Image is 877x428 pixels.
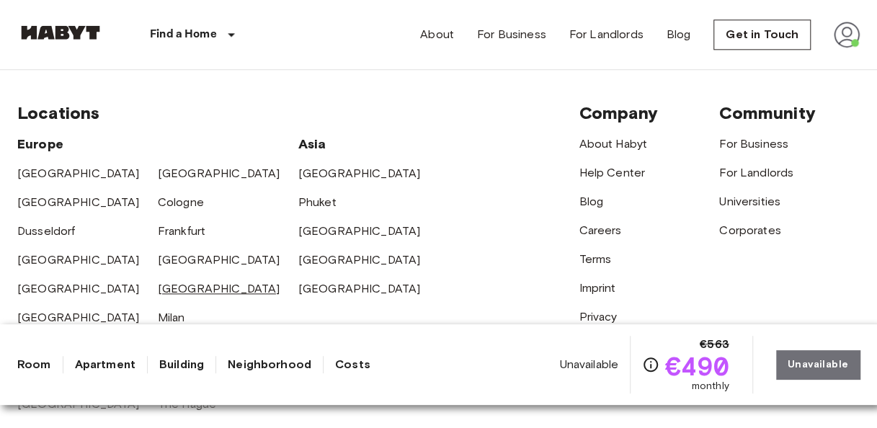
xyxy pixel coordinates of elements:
[335,356,370,373] a: Costs
[642,356,659,373] svg: Check cost overview for full price breakdown. Please note that discounts apply to new joiners onl...
[579,281,615,295] a: Imprint
[298,282,421,295] a: [GEOGRAPHIC_DATA]
[17,253,140,267] a: [GEOGRAPHIC_DATA]
[158,166,280,180] a: [GEOGRAPHIC_DATA]
[719,195,780,208] a: Universities
[719,166,793,179] a: For Landlords
[298,195,337,209] a: Phuket
[579,195,603,208] a: Blog
[420,26,454,43] a: About
[158,282,280,295] a: [GEOGRAPHIC_DATA]
[667,26,691,43] a: Blog
[17,195,140,209] a: [GEOGRAPHIC_DATA]
[17,25,104,40] img: Habyt
[719,223,781,237] a: Corporates
[159,356,204,373] a: Building
[692,379,729,393] span: monthly
[228,356,311,373] a: Neighborhood
[150,26,217,43] p: Find a Home
[569,26,644,43] a: For Landlords
[559,357,618,373] span: Unavailable
[579,223,621,237] a: Careers
[17,282,140,295] a: [GEOGRAPHIC_DATA]
[719,102,815,123] span: Community
[298,166,421,180] a: [GEOGRAPHIC_DATA]
[158,224,205,238] a: Frankfurt
[17,224,76,238] a: Dusseldorf
[700,336,729,353] span: €563
[579,166,645,179] a: Help Center
[298,136,326,152] span: Asia
[579,102,658,123] span: Company
[75,356,135,373] a: Apartment
[579,310,617,324] a: Privacy
[719,137,788,151] a: For Business
[665,353,729,379] span: €490
[834,22,860,48] img: avatar
[477,26,546,43] a: For Business
[158,253,280,267] a: [GEOGRAPHIC_DATA]
[298,224,421,238] a: [GEOGRAPHIC_DATA]
[298,253,421,267] a: [GEOGRAPHIC_DATA]
[713,19,811,50] a: Get in Touch
[579,252,611,266] a: Terms
[17,311,140,324] a: [GEOGRAPHIC_DATA]
[17,356,51,373] a: Room
[17,166,140,180] a: [GEOGRAPHIC_DATA]
[579,137,647,151] a: About Habyt
[17,136,63,152] span: Europe
[17,102,99,123] span: Locations
[158,311,185,324] a: Milan
[158,195,204,209] a: Cologne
